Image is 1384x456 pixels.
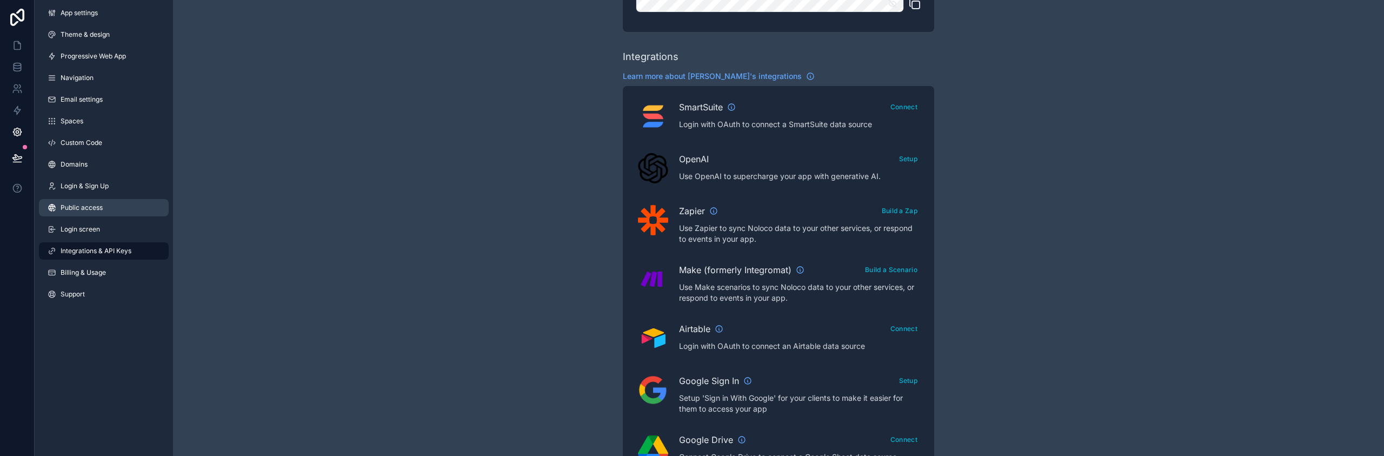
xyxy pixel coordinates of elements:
[623,71,815,82] a: Learn more about [PERSON_NAME]'s integrations
[39,242,169,260] a: Integrations & API Keys
[39,113,169,130] a: Spaces
[878,204,921,215] a: Build a Zap
[887,432,921,447] button: Connect
[61,138,102,147] span: Custom Code
[887,433,921,444] a: Connect
[679,263,791,276] span: Make (formerly Integromat)
[895,151,922,167] button: Setup
[39,286,169,303] a: Support
[638,375,668,405] img: Google Sign In
[623,71,802,82] span: Learn more about [PERSON_NAME]'s integrations
[887,321,921,336] button: Connect
[679,119,921,130] p: Login with OAuth to connect a SmartSuite data source
[679,101,723,114] span: SmartSuite
[638,205,668,235] img: Zapier
[39,264,169,281] a: Billing & Usage
[39,26,169,43] a: Theme & design
[61,268,106,277] span: Billing & Usage
[39,91,169,108] a: Email settings
[638,153,668,183] img: OpenAI
[61,30,110,39] span: Theme & design
[895,374,922,385] a: Setup
[679,374,739,387] span: Google Sign In
[61,9,98,17] span: App settings
[679,393,921,414] p: Setup 'Sign in With Google' for your clients to make it easier for them to access your app
[679,223,921,244] p: Use Zapier to sync Noloco data to your other services, or respond to events in your app.
[61,247,131,255] span: Integrations & API Keys
[887,99,921,115] button: Connect
[861,263,921,274] a: Build a Scenario
[887,322,921,333] a: Connect
[895,373,922,388] button: Setup
[61,160,88,169] span: Domains
[39,4,169,22] a: App settings
[895,153,922,163] a: Setup
[39,69,169,87] a: Navigation
[39,48,169,65] a: Progressive Web App
[679,322,710,335] span: Airtable
[638,328,668,348] img: Airtable
[887,101,921,111] a: Connect
[39,177,169,195] a: Login & Sign Up
[861,262,921,277] button: Build a Scenario
[61,74,94,82] span: Navigation
[61,117,83,125] span: Spaces
[638,264,668,294] img: Make (formerly Integromat)
[679,433,733,446] span: Google Drive
[679,204,705,217] span: Zapier
[39,134,169,151] a: Custom Code
[679,153,709,166] span: OpenAI
[39,221,169,238] a: Login screen
[679,341,921,352] p: Login with OAuth to connect an Airtable data source
[623,49,678,64] div: Integrations
[61,290,85,299] span: Support
[61,95,103,104] span: Email settings
[39,199,169,216] a: Public access
[61,225,100,234] span: Login screen
[61,182,109,190] span: Login & Sign Up
[39,156,169,173] a: Domains
[61,52,126,61] span: Progressive Web App
[61,203,103,212] span: Public access
[679,282,921,303] p: Use Make scenarios to sync Noloco data to your other services, or respond to events in your app.
[878,203,921,219] button: Build a Zap
[679,171,921,182] p: Use OpenAI to supercharge your app with generative AI.
[638,101,668,131] img: SmartSuite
